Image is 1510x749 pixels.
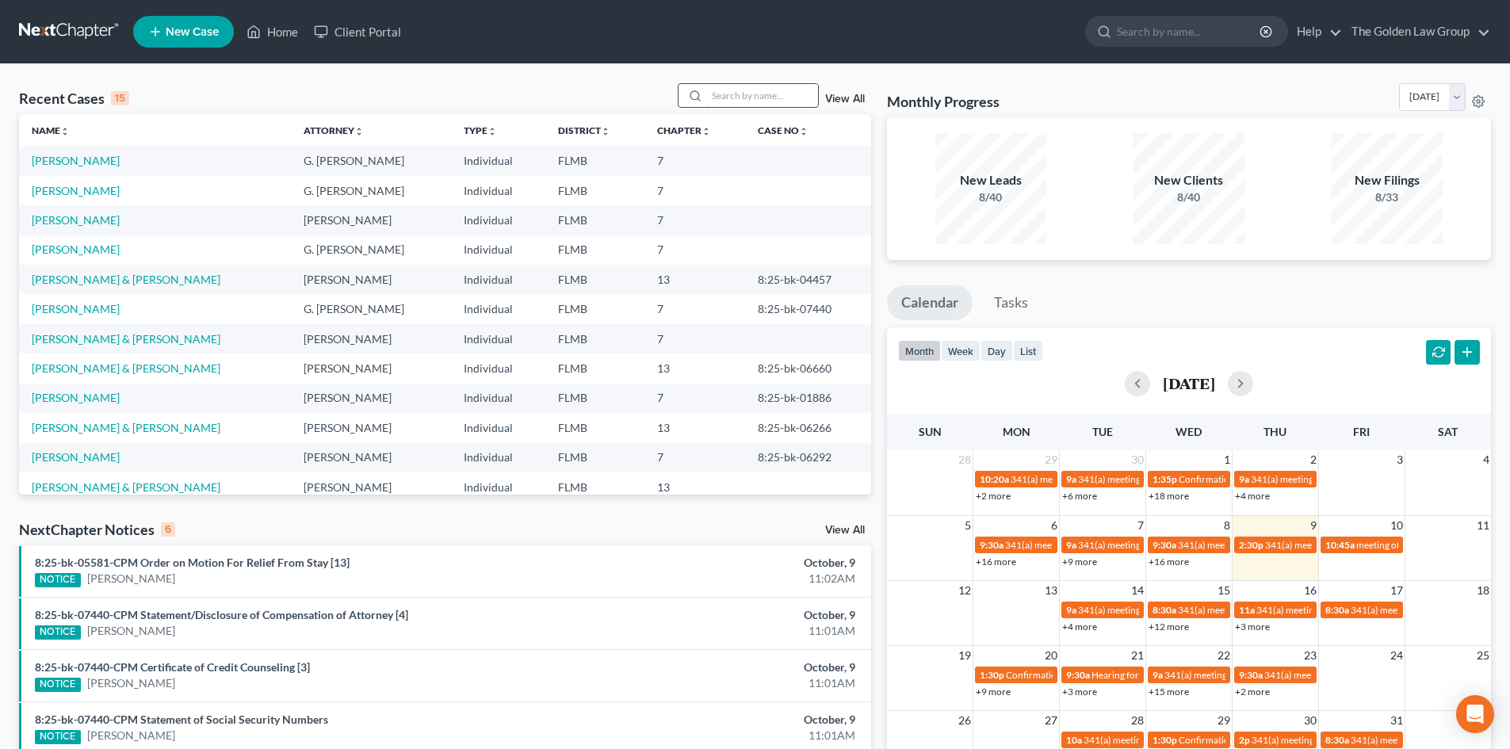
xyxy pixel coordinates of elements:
[592,623,855,639] div: 11:01AM
[1178,604,1331,616] span: 341(a) meeting for [PERSON_NAME]
[1239,604,1255,616] span: 11a
[980,669,1004,681] span: 1:30p
[545,265,644,294] td: FLMB
[291,176,451,205] td: G. [PERSON_NAME]
[1264,669,1417,681] span: 341(a) meeting for [PERSON_NAME]
[32,332,220,346] a: [PERSON_NAME] & [PERSON_NAME]
[707,84,818,107] input: Search by name...
[32,421,220,434] a: [PERSON_NAME] & [PERSON_NAME]
[1078,473,1231,485] span: 341(a) meeting for [PERSON_NAME]
[1176,425,1202,438] span: Wed
[291,265,451,294] td: [PERSON_NAME]
[976,686,1011,697] a: +9 more
[1395,450,1405,469] span: 3
[166,26,219,38] span: New Case
[1325,734,1349,746] span: 8:30a
[919,425,942,438] span: Sun
[451,472,545,502] td: Individual
[1149,621,1189,632] a: +12 more
[545,205,644,235] td: FLMB
[601,127,610,136] i: unfold_more
[701,127,711,136] i: unfold_more
[1117,17,1262,46] input: Search by name...
[1216,646,1232,665] span: 22
[644,205,745,235] td: 7
[1153,473,1177,485] span: 1:35p
[35,678,81,692] div: NOTICE
[1235,686,1270,697] a: +2 more
[980,285,1042,320] a: Tasks
[644,353,745,383] td: 13
[291,205,451,235] td: [PERSON_NAME]
[1332,189,1443,205] div: 8/33
[1153,604,1176,616] span: 8:30a
[957,646,973,665] span: 19
[980,539,1003,551] span: 9:30a
[1481,450,1491,469] span: 4
[935,189,1046,205] div: 8/40
[1325,539,1355,551] span: 10:45a
[545,384,644,413] td: FLMB
[1179,473,1360,485] span: Confirmation Hearing for [PERSON_NAME]
[1003,425,1030,438] span: Mon
[1389,516,1405,535] span: 10
[1049,516,1059,535] span: 6
[799,127,809,136] i: unfold_more
[1239,539,1263,551] span: 2:30p
[592,728,855,743] div: 11:01AM
[87,623,175,639] a: [PERSON_NAME]
[451,324,545,353] td: Individual
[1344,17,1490,46] a: The Golden Law Group
[87,728,175,743] a: [PERSON_NAME]
[1066,734,1082,746] span: 10a
[87,675,175,691] a: [PERSON_NAME]
[35,730,81,744] div: NOTICE
[545,443,644,472] td: FLMB
[35,556,350,569] a: 8:25-bk-05581-CPM Order on Motion For Relief From Stay [13]
[1235,490,1270,502] a: +4 more
[32,361,220,375] a: [PERSON_NAME] & [PERSON_NAME]
[161,522,175,537] div: 6
[1256,604,1493,616] span: 341(a) meeting for [PERSON_NAME] & [PERSON_NAME]
[32,243,120,256] a: [PERSON_NAME]
[545,146,644,175] td: FLMB
[545,294,644,323] td: FLMB
[1005,539,1158,551] span: 341(a) meeting for [PERSON_NAME]
[354,127,364,136] i: unfold_more
[1239,473,1249,485] span: 9a
[592,571,855,587] div: 11:02AM
[60,127,70,136] i: unfold_more
[1179,734,1443,746] span: Confirmation hearing for [PERSON_NAME] & [PERSON_NAME]
[1136,516,1145,535] span: 7
[1216,711,1232,730] span: 29
[545,353,644,383] td: FLMB
[35,573,81,587] div: NOTICE
[35,660,310,674] a: 8:25-bk-07440-CPM Certificate of Credit Counseling [3]
[545,472,644,502] td: FLMB
[1133,189,1244,205] div: 8/40
[745,384,871,413] td: 8:25-bk-01886
[451,294,545,323] td: Individual
[487,127,497,136] i: unfold_more
[887,92,1000,111] h3: Monthly Progress
[1389,711,1405,730] span: 31
[1043,711,1059,730] span: 27
[745,353,871,383] td: 8:25-bk-06660
[898,340,941,361] button: month
[1302,646,1318,665] span: 23
[592,675,855,691] div: 11:01AM
[1130,646,1145,665] span: 21
[1133,171,1244,189] div: New Clients
[1149,490,1189,502] a: +18 more
[1043,646,1059,665] span: 20
[545,413,644,442] td: FLMB
[1006,669,1186,681] span: Confirmation hearing for [PERSON_NAME]
[887,285,973,320] a: Calendar
[644,413,745,442] td: 13
[592,659,855,675] div: October, 9
[1309,450,1318,469] span: 2
[1066,473,1076,485] span: 9a
[1153,669,1163,681] span: 9a
[1239,669,1263,681] span: 9:30a
[1062,686,1097,697] a: +3 more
